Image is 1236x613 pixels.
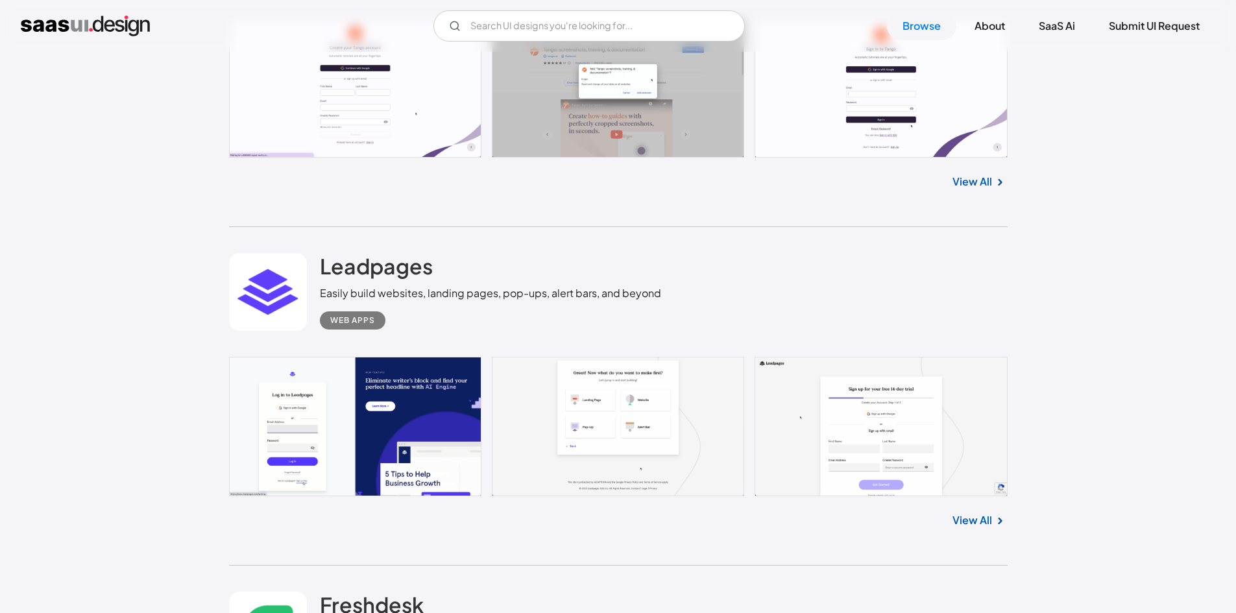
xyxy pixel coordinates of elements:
[330,313,375,328] div: Web Apps
[1023,12,1091,40] a: SaaS Ai
[887,12,956,40] a: Browse
[320,253,433,279] h2: Leadpages
[952,174,992,189] a: View All
[320,285,661,301] div: Easily build websites, landing pages, pop-ups, alert bars, and beyond
[21,16,150,36] a: home
[320,253,433,285] a: Leadpages
[959,12,1021,40] a: About
[952,512,992,528] a: View All
[433,10,745,42] form: Email Form
[1093,12,1215,40] a: Submit UI Request
[433,10,745,42] input: Search UI designs you're looking for...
